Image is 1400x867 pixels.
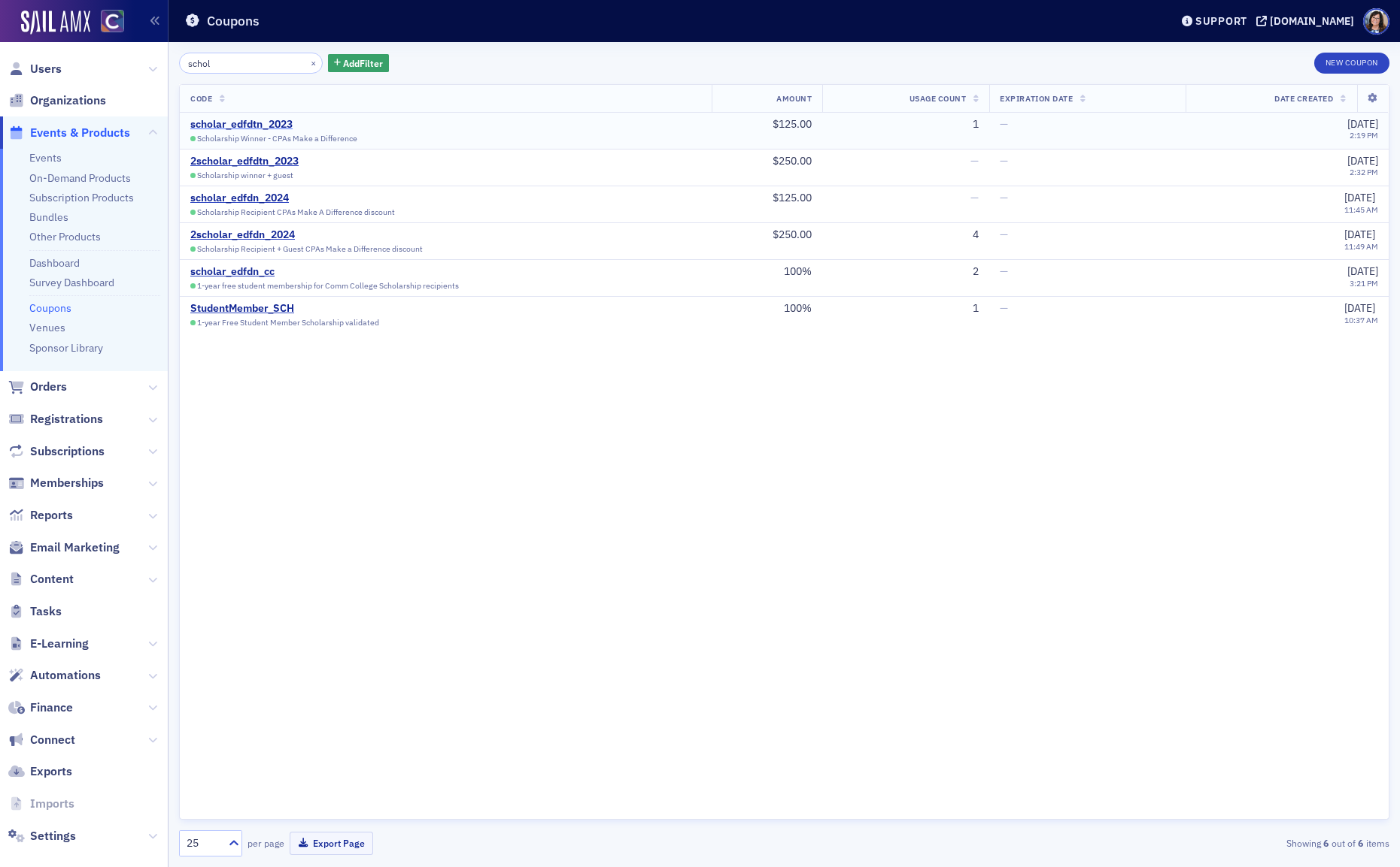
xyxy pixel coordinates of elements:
[30,828,76,844] span: Settings
[30,539,120,556] span: Email Marketing
[8,92,106,109] a: Organizations
[8,603,62,620] a: Tasks
[1321,836,1332,850] strong: 6
[30,92,106,109] span: Organizations
[190,265,459,279] a: scholar_edfdn_cc
[773,191,812,204] span: $125.00
[197,207,395,217] span: Scholarship Recipient CPAs Make A Difference discount
[190,118,357,131] a: scholar_edfdtn_2023
[1195,14,1247,28] div: Support
[8,475,104,491] a: Memberships
[773,228,812,241] span: $250.00
[30,61,62,77] span: Users
[30,699,73,716] span: Finance
[30,411,103,427] span: Registrations
[1344,228,1375,241] span: [DATE]
[1347,264,1378,278] span: [DATE]
[910,93,967,104] span: Usage Count
[1274,93,1333,104] span: Date Created
[197,281,459,291] span: 1-year free student membership for Comm College Scholarship recipients
[1000,301,1008,315] span: —
[784,264,812,278] span: 100%
[190,192,395,205] a: scholar_edfdn_2024
[8,443,105,460] a: Subscriptions
[30,571,74,588] span: Content
[30,667,101,684] span: Automations
[1270,14,1354,28] div: [DOMAIN_NAME]
[784,301,812,315] span: 100%
[21,11,90,35] a: SailAMX
[190,302,379,316] a: StudentMember_SCH
[30,443,105,460] span: Subscriptions
[8,379,67,395] a: Orders
[1344,191,1375,204] span: [DATE]
[776,93,812,104] span: Amount
[8,539,120,556] a: Email Marketing
[8,699,73,716] a: Finance
[1347,117,1378,131] span: [DATE]
[307,56,320,69] button: ×
[29,301,71,315] a: Coupons
[29,230,101,243] a: Other Products
[1350,278,1378,288] time: 3:21 PM
[248,836,284,850] label: per page
[1000,264,1008,278] span: —
[773,154,812,168] span: $250.00
[1314,55,1389,68] a: New Coupon
[1350,130,1378,140] time: 2:19 PM
[197,134,357,143] span: Scholarship Winner - CPAs Make a Difference
[833,302,979,316] div: 1
[1344,301,1375,315] span: [DATE]
[8,828,76,844] a: Settings
[1000,117,1008,131] span: —
[970,191,979,204] span: —
[8,796,74,812] a: Imports
[343,56,383,70] span: Add Filter
[190,228,423,242] a: 2scholar_edfdn_2024
[190,155,334,168] a: 2scholar_edfdtn_2023
[1000,191,1008,204] span: —
[8,125,130,141] a: Events & Products
[1000,93,1073,104] span: Expiration Date
[30,125,130,141] span: Events & Products
[1344,241,1378,252] time: 11:49 AM
[30,603,62,620] span: Tasks
[30,636,89,652] span: E-Learning
[773,117,812,131] span: $125.00
[29,276,114,289] a: Survey Dashboard
[8,667,101,684] a: Automations
[197,318,379,328] span: 1-year Free Student Member Scholarship validated
[8,411,103,427] a: Registrations
[30,732,75,748] span: Connect
[8,732,75,748] a: Connect
[179,53,323,74] input: Search…
[30,379,67,395] span: Orders
[29,171,131,185] a: On-Demand Products
[1356,836,1366,850] strong: 6
[1344,204,1378,215] time: 11:45 AM
[29,210,68,224] a: Bundles
[1344,315,1378,325] time: 10:37 AM
[187,835,220,851] div: 25
[29,321,65,334] a: Venues
[29,256,80,270] a: Dashboard
[8,571,74,588] a: Content
[997,836,1389,850] div: Showing out of items
[833,118,979,131] div: 1
[90,10,124,35] a: View Homepage
[30,796,74,812] span: Imports
[8,763,72,780] a: Exports
[101,10,124,33] img: SailAMX
[8,507,73,524] a: Reports
[1363,8,1389,35] span: Profile
[833,228,979,242] div: 4
[328,54,390,73] button: AddFilter
[1350,167,1378,177] time: 2:32 PM
[29,341,103,355] a: Sponsor Library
